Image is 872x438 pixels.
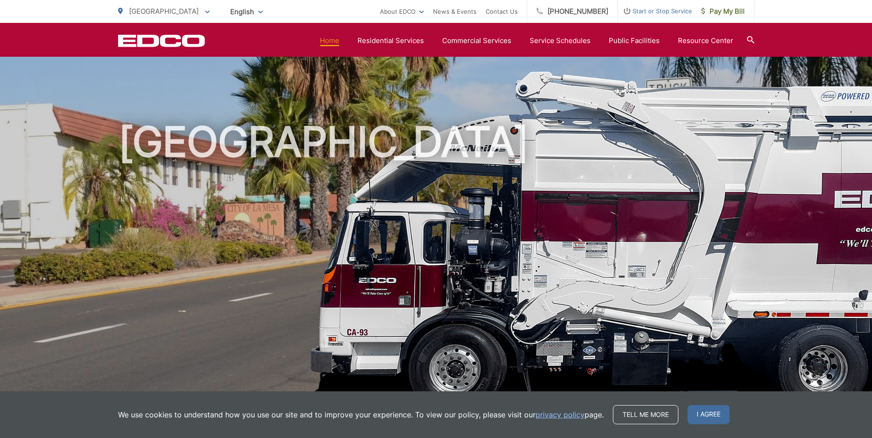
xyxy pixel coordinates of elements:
a: Commercial Services [442,35,511,46]
span: Pay My Bill [701,6,745,17]
a: Tell me more [613,405,678,424]
span: English [223,4,270,20]
span: [GEOGRAPHIC_DATA] [129,7,199,16]
p: We use cookies to understand how you use our site and to improve your experience. To view our pol... [118,409,604,420]
a: Public Facilities [609,35,660,46]
a: Service Schedules [530,35,590,46]
a: News & Events [433,6,477,17]
a: Home [320,35,339,46]
a: Contact Us [486,6,518,17]
a: About EDCO [380,6,424,17]
span: I agree [688,405,730,424]
a: EDCD logo. Return to the homepage. [118,34,205,47]
a: Residential Services [357,35,424,46]
a: Resource Center [678,35,733,46]
h1: [GEOGRAPHIC_DATA] [118,119,754,409]
a: privacy policy [536,409,585,420]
